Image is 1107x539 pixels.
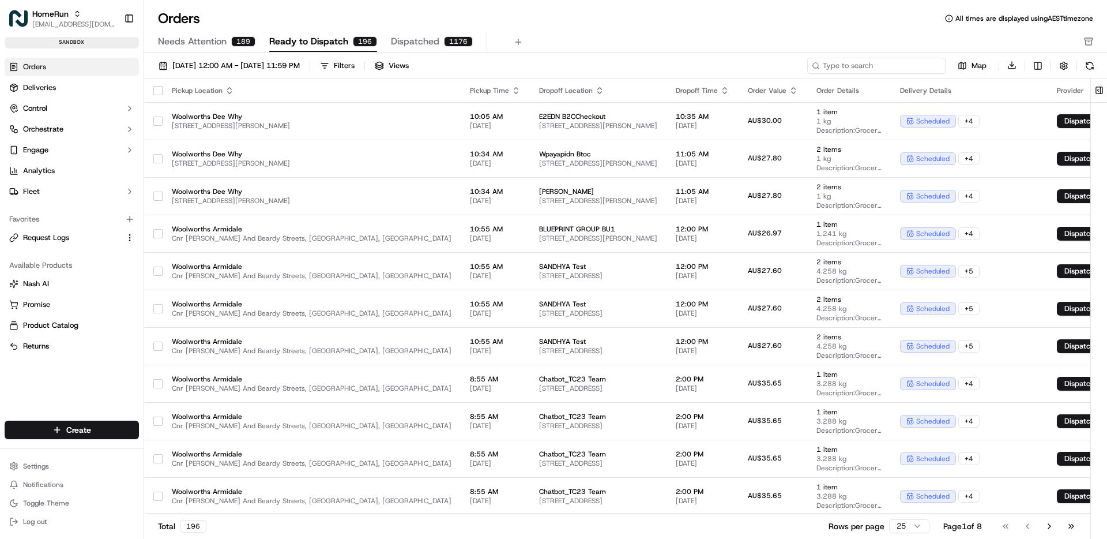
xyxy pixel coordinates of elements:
[816,107,882,117] span: 1 item
[172,309,451,318] span: Cnr [PERSON_NAME] And Beardy Streets, [GEOGRAPHIC_DATA], [GEOGRAPHIC_DATA]
[958,340,980,353] div: + 5
[816,86,882,95] div: Order Details
[470,121,521,130] span: [DATE]
[748,304,782,313] span: AU$27.60
[676,196,729,205] span: [DATE]
[539,346,657,355] span: [STREET_ADDRESS]
[539,487,657,496] span: Chatbot_TC23 Team
[23,462,49,471] span: Settings
[172,300,451,309] span: Woolworths Armidale
[916,192,950,201] span: scheduled
[950,59,994,73] button: Map
[748,379,782,388] span: AU$35.65
[334,61,355,71] div: Filters
[23,480,63,489] span: Notifications
[816,145,882,154] span: 2 items
[172,496,451,506] span: Cnr [PERSON_NAME] And Beardy Streets, [GEOGRAPHIC_DATA], [GEOGRAPHIC_DATA]
[5,58,139,76] a: Orders
[172,412,451,421] span: Woolworths Armidale
[748,154,782,163] span: AU$27.80
[816,201,882,210] span: Description: Grocery Bags
[539,159,657,168] span: [STREET_ADDRESS][PERSON_NAME]
[9,9,28,28] img: HomeRun
[5,120,139,139] button: Orchestrate
[5,295,139,314] button: Promise
[470,187,521,196] span: 10:34 AM
[816,463,882,473] span: Description: Grocery Bags
[172,196,451,205] span: [STREET_ADDRESS][PERSON_NAME]
[816,417,882,426] span: 3.288 kg
[676,187,729,196] span: 11:05 AM
[676,346,729,355] span: [DATE]
[470,384,521,393] span: [DATE]
[470,450,521,459] span: 8:55 AM
[539,121,657,130] span: [STREET_ADDRESS][PERSON_NAME]
[172,346,451,355] span: Cnr [PERSON_NAME] And Beardy Streets, [GEOGRAPHIC_DATA], [GEOGRAPHIC_DATA]
[816,370,882,379] span: 1 item
[470,421,521,431] span: [DATE]
[23,300,50,310] span: Promise
[816,501,882,510] span: Description: Grocery Bags
[816,332,882,342] span: 2 items
[172,384,451,393] span: Cnr [PERSON_NAME] And Beardy Streets, [GEOGRAPHIC_DATA], [GEOGRAPHIC_DATA]
[958,190,980,203] div: + 4
[9,233,121,243] a: Request Logs
[955,14,1093,23] span: All times are displayed using AEST timezone
[748,454,782,463] span: AU$35.65
[172,450,451,459] span: Woolworths Armidale
[676,412,729,421] span: 2:00 PM
[816,313,882,323] span: Description: Grocery Bags
[958,415,980,428] div: + 4
[748,229,782,238] span: AU$26.97
[676,421,729,431] span: [DATE]
[172,121,451,130] span: [STREET_ADDRESS][PERSON_NAME]
[470,159,521,168] span: [DATE]
[470,86,521,95] div: Pickup Time
[748,191,782,200] span: AU$27.80
[153,58,305,74] button: [DATE] 12:00 AM - [DATE] 11:59 PM
[9,320,134,331] a: Product Catalog
[1082,58,1098,74] button: Refresh
[748,86,798,95] div: Order Value
[748,116,782,125] span: AU$30.00
[470,300,521,309] span: 10:55 AM
[916,342,950,351] span: scheduled
[5,316,139,335] button: Product Catalog
[470,412,521,421] span: 8:55 AM
[32,8,69,20] button: HomeRun
[1057,489,1102,503] button: Dispatch
[5,141,139,159] button: Engage
[23,145,48,155] span: Engage
[172,234,451,243] span: Cnr [PERSON_NAME] And Beardy Streets, [GEOGRAPHIC_DATA], [GEOGRAPHIC_DATA]
[158,9,200,28] h1: Orders
[816,163,882,173] span: Description: Grocery Bags
[5,514,139,530] button: Log out
[32,20,115,29] button: [EMAIL_ADDRESS][DOMAIN_NAME]
[676,149,729,159] span: 11:05 AM
[676,234,729,243] span: [DATE]
[676,496,729,506] span: [DATE]
[470,496,521,506] span: [DATE]
[172,86,451,95] div: Pickup Location
[916,267,950,276] span: scheduled
[172,224,451,234] span: Woolworths Armidale
[748,491,782,500] span: AU$35.65
[9,300,134,310] a: Promise
[470,234,521,243] span: [DATE]
[1057,264,1102,278] button: Dispatch
[5,210,139,229] div: Favorites
[676,375,729,384] span: 2:00 PM
[539,234,657,243] span: [STREET_ADDRESS][PERSON_NAME]
[676,112,729,121] span: 10:35 AM
[315,58,360,74] button: Filters
[23,320,78,331] span: Product Catalog
[958,227,980,240] div: + 4
[172,487,451,496] span: Woolworths Armidale
[444,36,473,47] div: 1176
[676,450,729,459] span: 2:00 PM
[676,86,729,95] div: Dropoff Time
[916,304,950,313] span: scheduled
[958,377,980,390] div: + 4
[676,337,729,346] span: 12:00 PM
[816,445,882,454] span: 1 item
